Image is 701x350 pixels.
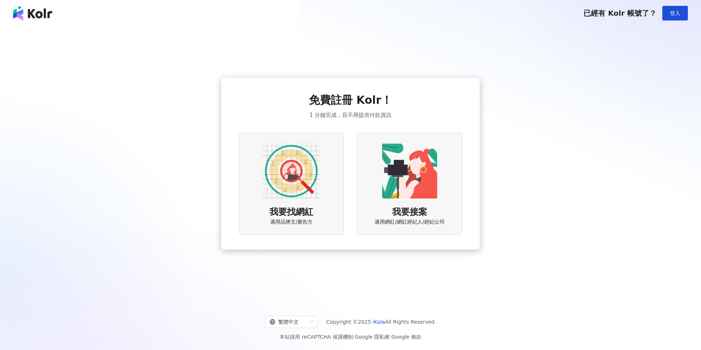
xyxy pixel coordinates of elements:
[13,6,52,20] img: logo
[662,6,688,20] button: 登入
[375,218,444,226] span: 適用網紅/網紅經紀人/經紀公司
[353,334,355,340] span: |
[391,334,421,340] a: Google 條款
[326,317,436,326] span: Copyright © 2025 All Rights Reserved.
[269,316,307,328] div: 繁體中文
[373,319,385,325] a: iKala
[310,111,391,119] span: 1 分鐘完成，且不用提供付款資訊
[270,218,313,226] span: 適用品牌主/廣告方
[280,332,421,341] span: 本站採用 reCAPTCHA 保護機制
[262,142,321,200] img: AD identity option
[390,334,391,340] span: |
[670,10,680,16] span: 登入
[583,9,656,18] span: 已經有 Kolr 帳號了？
[380,142,439,200] img: KOL identity option
[355,334,390,340] a: Google 隱私權
[269,206,313,218] span: 我要找網紅
[392,206,427,218] span: 我要接案
[309,92,392,108] span: 免費註冊 Kolr！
